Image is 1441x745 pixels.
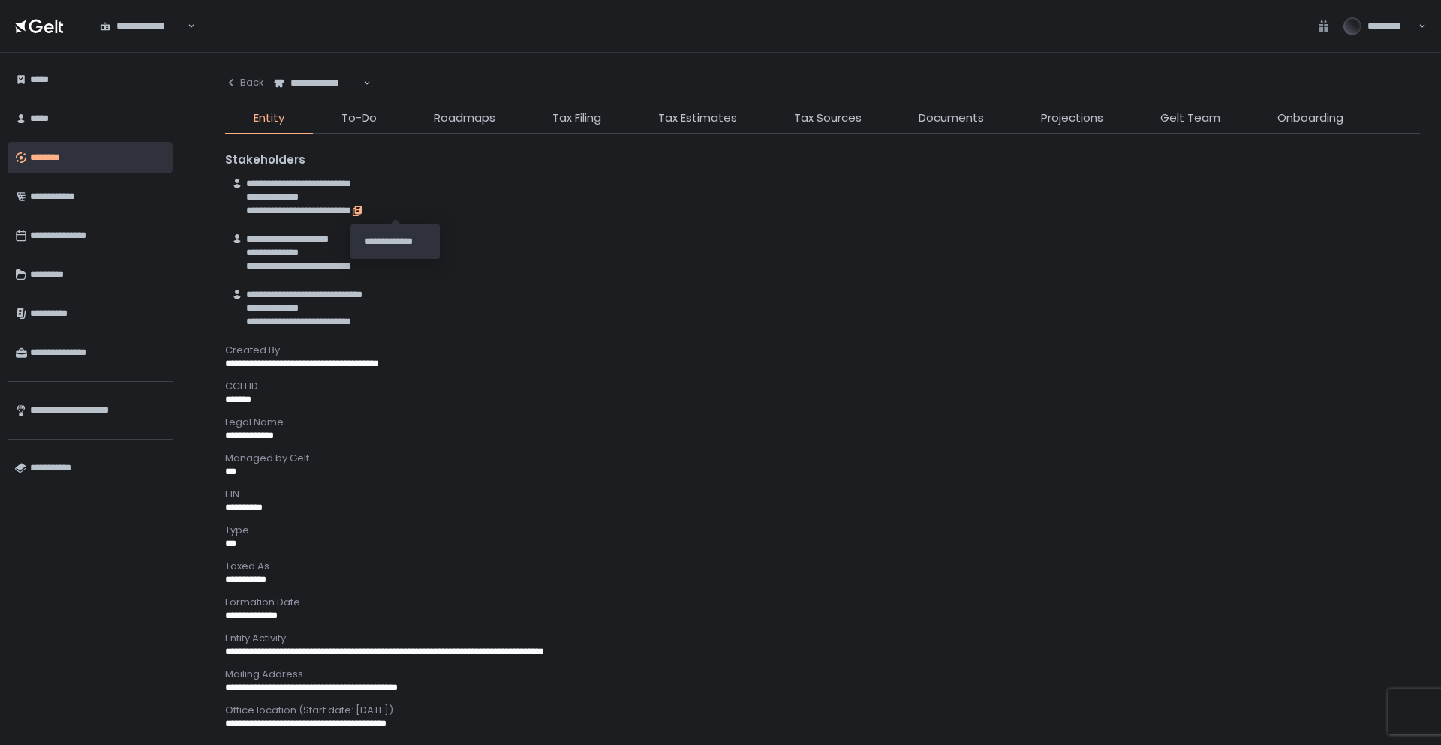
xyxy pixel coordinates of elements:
input: Search for option [361,76,362,91]
div: Managed by Gelt [225,452,1420,465]
div: Back [225,76,264,89]
span: Tax Sources [794,110,862,127]
div: Taxed As [225,560,1420,573]
div: Mailing Address [225,668,1420,681]
input: Search for option [185,19,186,34]
span: Gelt Team [1160,110,1220,127]
span: Documents [919,110,984,127]
span: Entity [254,110,284,127]
div: Created By [225,344,1420,357]
div: Search for option [264,68,371,99]
div: Stakeholders [225,152,1420,169]
span: Tax Estimates [658,110,737,127]
div: Office location (Start date: [DATE]) [225,704,1420,717]
button: Back [225,68,264,98]
span: Onboarding [1277,110,1343,127]
span: To-Do [341,110,377,127]
span: Roadmaps [434,110,495,127]
div: Search for option [90,11,195,42]
span: Tax Filing [552,110,601,127]
div: Type [225,524,1420,537]
div: Legal Name [225,416,1420,429]
div: CCH ID [225,380,1420,393]
div: Formation Date [225,596,1420,609]
div: EIN [225,488,1420,501]
span: Projections [1041,110,1103,127]
div: Entity Activity [225,632,1420,645]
